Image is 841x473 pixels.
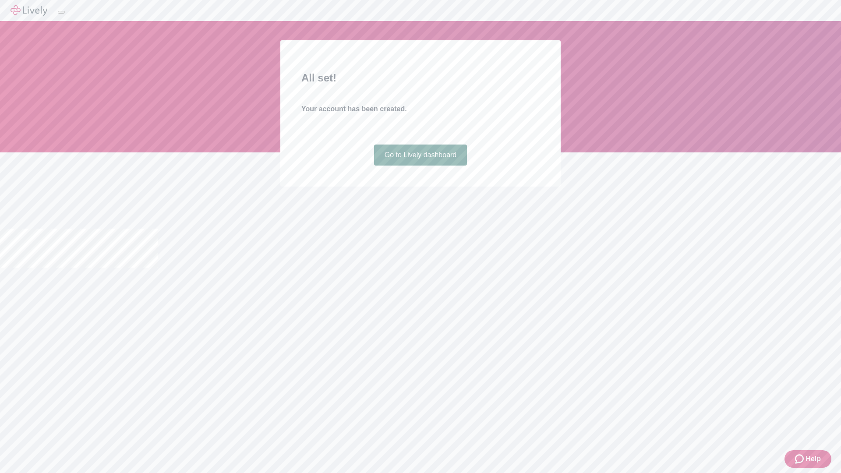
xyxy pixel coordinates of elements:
[58,11,65,14] button: Log out
[374,145,467,166] a: Go to Lively dashboard
[301,70,540,86] h2: All set!
[11,5,47,16] img: Lively
[795,454,806,464] svg: Zendesk support icon
[806,454,821,464] span: Help
[784,450,831,468] button: Zendesk support iconHelp
[301,104,540,114] h4: Your account has been created.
